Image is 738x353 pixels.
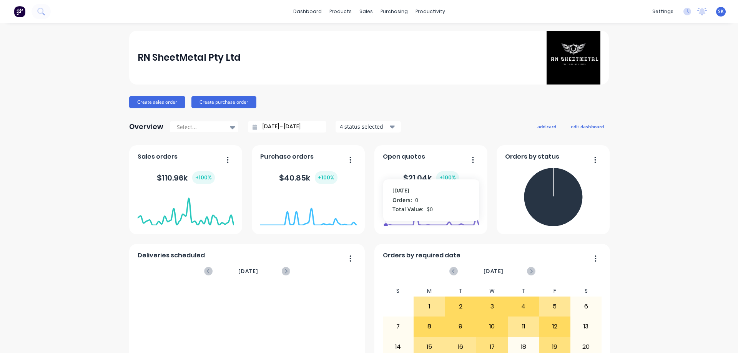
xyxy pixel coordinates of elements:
img: Factory [14,6,25,17]
span: [DATE] [238,267,258,275]
div: + 100 % [436,171,459,184]
div: S [382,285,414,297]
img: RN SheetMetal Pty Ltd [547,31,600,85]
a: dashboard [289,6,326,17]
span: Purchase orders [260,152,314,161]
div: 3 [477,297,507,316]
div: T [445,285,477,297]
span: Sales orders [138,152,178,161]
div: sales [356,6,377,17]
div: + 100 % [315,171,337,184]
button: Create sales order [129,96,185,108]
div: 1 [414,297,445,316]
div: 4 status selected [340,123,388,131]
div: 2 [445,297,476,316]
button: 4 status selected [336,121,401,133]
div: RN SheetMetal Pty Ltd [138,50,241,65]
div: 7 [383,317,414,336]
div: S [570,285,602,297]
div: M [414,285,445,297]
div: 12 [539,317,570,336]
div: productivity [412,6,449,17]
div: 8 [414,317,445,336]
div: $ 40.85k [279,171,337,184]
button: add card [532,121,561,131]
span: Orders by required date [383,251,460,260]
div: T [508,285,539,297]
div: F [539,285,570,297]
div: 9 [445,317,476,336]
span: Orders by status [505,152,559,161]
div: 4 [508,297,539,316]
iframe: Intercom live chat [712,327,730,345]
div: 5 [539,297,570,316]
div: products [326,6,356,17]
span: SK [718,8,724,15]
div: + 100 % [192,171,215,184]
button: Create purchase order [191,96,256,108]
button: edit dashboard [566,121,609,131]
div: 6 [571,297,602,316]
div: 10 [477,317,507,336]
div: $ 21.04k [403,171,459,184]
div: Overview [129,119,163,134]
span: Open quotes [383,152,425,161]
div: W [476,285,508,297]
span: [DATE] [484,267,504,275]
div: purchasing [377,6,412,17]
div: $ 110.96k [157,171,215,184]
div: 13 [571,317,602,336]
div: 11 [508,317,539,336]
div: settings [648,6,677,17]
